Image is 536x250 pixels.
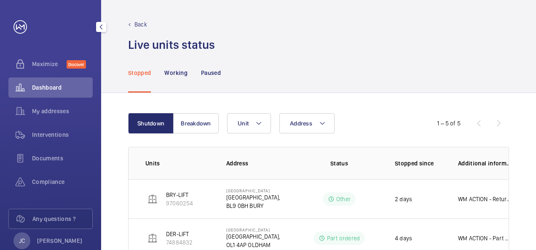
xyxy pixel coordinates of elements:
[128,113,174,133] button: Shutdown
[145,159,213,168] p: Units
[32,178,93,186] span: Compliance
[327,234,360,242] p: Part ordered
[32,107,93,115] span: My addresses
[37,237,83,245] p: [PERSON_NAME]
[227,113,271,133] button: Unit
[32,60,67,68] span: Maximize
[395,234,412,242] p: 4 days
[238,120,249,127] span: Unit
[458,159,512,168] p: Additional information
[134,20,147,29] p: Back
[226,227,280,232] p: [GEOGRAPHIC_DATA]
[395,159,445,168] p: Stopped since
[279,113,335,133] button: Address
[19,237,25,245] p: JC
[226,241,280,249] p: OL1 4AP OLDHAM
[173,113,219,133] button: Breakdown
[458,195,512,203] p: WM ACTION - Return visit required. Waiting for water to clear to assess damage [DATE]
[226,188,280,193] p: [GEOGRAPHIC_DATA]
[290,120,312,127] span: Address
[226,232,280,241] p: [GEOGRAPHIC_DATA],
[147,194,158,204] img: elevator.svg
[437,119,461,128] div: 1 – 5 of 5
[164,69,187,77] p: Working
[336,195,351,203] p: Other
[32,83,93,92] span: Dashboard
[67,60,86,69] span: Discover
[128,37,215,53] h1: Live units status
[147,233,158,243] img: elevator.svg
[226,193,280,202] p: [GEOGRAPHIC_DATA],
[32,130,93,139] span: Interventions
[166,230,193,238] p: DER-LIFT
[458,234,512,242] p: WM ACTION - Part Ordered. Lead time 3-4 weeks [DATE]
[32,154,93,162] span: Documents
[226,202,280,210] p: BL9 0BH BURY
[395,195,412,203] p: 2 days
[226,159,297,168] p: Address
[201,69,221,77] p: Paused
[303,159,375,168] p: Status
[166,191,193,199] p: BRY-LIFT
[166,199,193,207] p: 97060254
[128,69,151,77] p: Stopped
[32,215,92,223] span: Any questions ?
[166,238,193,247] p: 74884832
